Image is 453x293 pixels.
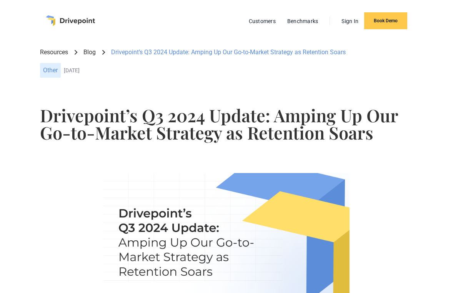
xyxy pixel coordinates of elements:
[364,12,407,29] a: Book Demo
[40,107,413,141] h1: Drivepoint’s Q3 2024 Update: Amping Up Our Go-to-Market Strategy as Retention Soars
[46,15,95,26] a: home
[283,16,322,26] a: Benchmarks
[111,48,346,57] div: Drivepoint’s Q3 2024 Update: Amping Up Our Go-to-Market Strategy as Retention Soars
[64,67,413,74] div: [DATE]
[245,16,280,26] a: Customers
[40,63,61,78] div: Other
[40,48,68,57] a: Resources
[338,16,362,26] a: Sign In
[83,48,96,57] a: Blog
